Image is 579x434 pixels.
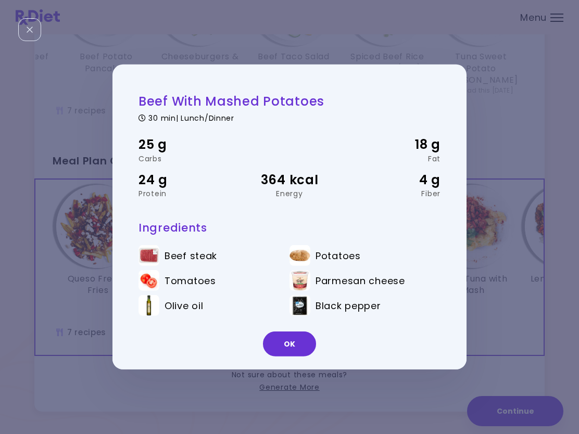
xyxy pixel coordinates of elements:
[165,300,203,311] span: Olive oil
[316,300,381,311] span: Black pepper
[139,155,239,162] div: Carbs
[340,155,440,162] div: Fat
[18,18,41,41] div: Close
[340,170,440,189] div: 4 g
[340,135,440,155] div: 18 g
[139,112,440,122] div: 30 min | Lunch/Dinner
[316,275,405,286] span: Parmesan cheese
[165,250,217,261] span: Beef steak
[139,135,239,155] div: 25 g
[239,170,339,189] div: 364 kcal
[139,93,440,109] h2: Beef With Mashed Potatoes
[316,250,361,261] span: Potatoes
[239,190,339,197] div: Energy
[139,190,239,197] div: Protein
[340,190,440,197] div: Fiber
[263,331,316,356] button: OK
[139,221,440,235] h3: Ingredients
[139,170,239,189] div: 24 g
[165,275,216,286] span: Tomatoes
